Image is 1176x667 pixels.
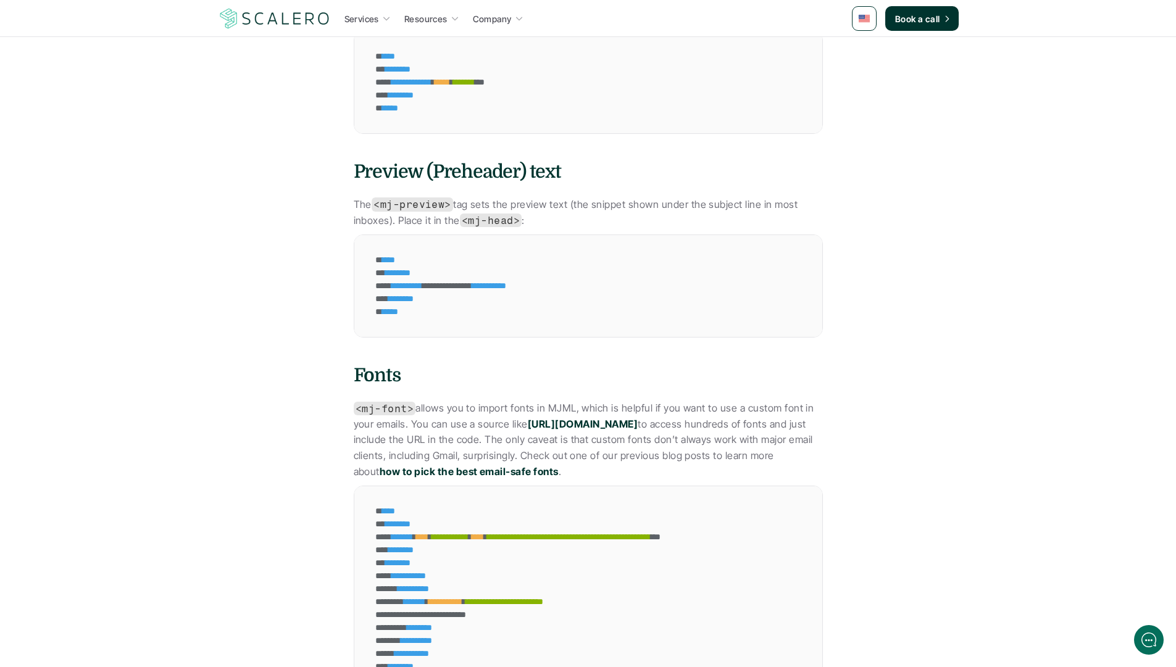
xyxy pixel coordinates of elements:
[354,400,823,479] p: allows you to import fonts in MJML, which is helpful if you want to use a custom font in your ema...
[354,31,582,133] div: Code Editor for example.md
[528,418,638,430] a: [URL][DOMAIN_NAME]
[354,362,823,388] h4: Fonts
[895,12,940,25] p: Book a call
[473,12,512,25] p: Company
[218,7,332,30] img: Scalero company logo
[19,82,228,141] h2: Let us know if we can help with lifecycle marketing.
[103,431,156,439] span: We run on Gist
[344,12,379,25] p: Services
[372,197,453,211] code: <mj-preview>
[19,60,228,80] h1: Hi! Welcome to [GEOGRAPHIC_DATA].
[80,171,148,181] span: New conversation
[19,164,228,188] button: New conversation
[404,12,448,25] p: Resources
[354,31,822,133] div: Code Editor for example.md
[354,159,823,184] h4: Preview (Preheader) text
[1134,625,1164,655] iframe: gist-messenger-bubble-iframe
[354,235,822,337] div: Code Editor for example.md
[380,465,559,478] a: how to pick the best email-safe fonts
[354,402,416,415] code: <mj-font>
[354,197,823,228] p: The tag sets the preview text (the snippet shown under the subject line in most inboxes). Place i...
[885,6,959,31] a: Book a call
[354,235,619,337] div: Code Editor for example.md
[460,213,522,227] code: <mj-head>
